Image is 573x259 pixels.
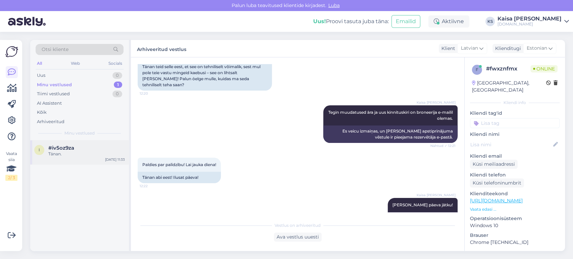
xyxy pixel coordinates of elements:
[461,45,478,52] span: Latvian
[470,198,523,204] a: [URL][DOMAIN_NAME]
[470,206,560,212] p: Vaata edasi ...
[105,157,125,162] div: [DATE] 11:33
[112,72,122,79] div: 0
[37,118,64,125] div: Arhiveeritud
[470,153,560,160] p: Kliendi email
[530,65,558,72] span: Online
[69,59,81,68] div: Web
[470,232,560,239] p: Brauser
[328,110,454,121] span: Tegin muudatused ära ja uus kinnituskiri on broneerija e-mailil olemas.
[36,59,43,68] div: All
[417,193,456,198] span: Kaisa [PERSON_NAME]
[274,232,322,242] div: Ava vestlus uuesti
[142,162,216,167] span: Paldies par palīdzību! Lai jauka diena!
[492,45,521,52] div: Klienditugi
[497,16,562,21] div: Kaisa [PERSON_NAME]
[470,131,560,138] p: Kliendi nimi
[470,190,560,197] p: Klienditeekond
[323,125,458,143] div: Es veicu izmaiņas, un [PERSON_NAME] apstiprinājuma vēstule ir pieejama rezervētāja e-pastā.
[140,91,165,96] span: 12:20
[114,82,122,88] div: 1
[428,15,469,28] div: Aktiivne
[5,151,17,181] div: Vaata siia
[42,46,68,53] span: Otsi kliente
[275,222,321,228] span: Vestlus on arhiveeritud
[388,212,458,223] div: Lūdzu, lai jums jauka diena!
[37,100,62,107] div: AI Assistent
[313,17,389,25] div: Proovi tasuta juba täna:
[470,100,560,106] div: Kliendi info
[470,118,560,128] input: Lisa tag
[497,16,569,27] a: Kaisa [PERSON_NAME][DOMAIN_NAME]
[64,130,95,136] span: Minu vestlused
[37,82,72,88] div: Minu vestlused
[138,172,221,183] div: Tänan abi eest! Ilusat päeva!
[470,215,560,222] p: Operatsioonisüsteem
[112,91,122,97] div: 0
[5,175,17,181] div: 2 / 3
[527,45,547,52] span: Estonian
[39,147,40,152] span: i
[391,15,420,28] button: Emailid
[48,145,74,151] span: #iv5oz9za
[138,61,272,91] div: Tänan teid selle eest, et see on tehniliselt võimalik, sest mul pole teie vastu mingeid kaebusi –...
[476,67,478,72] span: f
[37,91,70,97] div: Tiimi vestlused
[392,202,453,207] span: [PERSON_NAME] päeva jätku!
[470,110,560,117] p: Kliendi tag'id
[470,222,560,229] p: Windows 10
[439,45,455,52] div: Klient
[107,59,124,68] div: Socials
[137,44,186,53] label: Arhiveeritud vestlus
[140,184,165,189] span: 12:22
[470,178,524,188] div: Küsi telefoninumbrit
[48,151,125,157] div: Tänan.
[417,100,456,105] span: Kaisa [PERSON_NAME]
[472,80,546,94] div: [GEOGRAPHIC_DATA], [GEOGRAPHIC_DATA]
[470,239,560,246] p: Chrome [TECHNICAL_ID]
[37,109,47,116] div: Kõik
[326,2,342,8] span: Luba
[470,160,518,169] div: Küsi meiliaadressi
[497,21,562,27] div: [DOMAIN_NAME]
[470,171,560,178] p: Kliendi telefon
[313,18,326,24] b: Uus!
[486,65,530,73] div: # fwxznfmx
[430,143,456,148] span: Nähtud ✓ 12:21
[5,45,18,58] img: Askly Logo
[37,72,45,79] div: Uus
[470,141,552,148] input: Lisa nimi
[485,17,495,26] div: KS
